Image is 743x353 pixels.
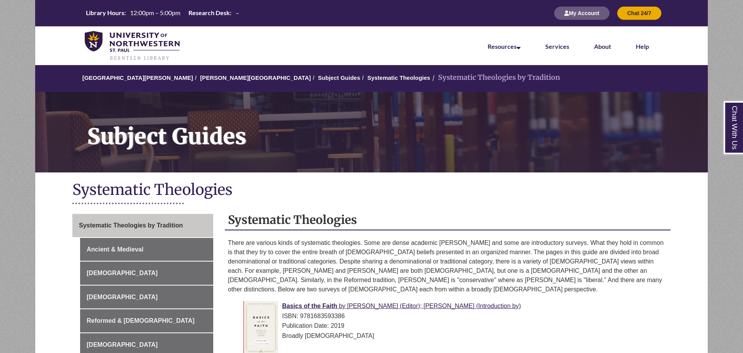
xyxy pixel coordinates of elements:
h2: Systematic Theologies [225,210,671,231]
th: Research Desk: [185,9,233,17]
a: [PERSON_NAME][GEOGRAPHIC_DATA] [200,74,311,81]
button: Chat 24/7 [617,7,661,20]
h1: Subject Guides [79,92,708,162]
span: [PERSON_NAME] (Editor); [PERSON_NAME] (Introduction by) [347,303,521,309]
p: There are various kinds of systematic theologies. Some are dense academic [PERSON_NAME] and some ... [228,238,668,294]
div: Publication Date: 2019 [243,321,664,331]
div: Broadly [DEMOGRAPHIC_DATA] [243,331,664,341]
a: [DEMOGRAPHIC_DATA] [80,262,213,285]
a: Help [636,43,649,50]
a: Resources [488,43,520,50]
a: Systematic Theologies by Tradition [72,214,213,237]
span: by [339,303,346,309]
a: [GEOGRAPHIC_DATA][PERSON_NAME] [82,74,193,81]
a: Services [545,43,569,50]
span: Systematic Theologies by Tradition [79,222,183,229]
span: Basics of the Faith [282,303,337,309]
a: Basics of the Faith by [PERSON_NAME] (Editor); [PERSON_NAME] (Introduction by) [282,303,521,309]
a: [DEMOGRAPHIC_DATA] [80,286,213,309]
h1: Systematic Theologies [72,180,671,201]
li: Systematic Theologies by Tradition [430,72,560,83]
span: – [236,9,239,16]
a: Subject Guides [35,92,708,172]
table: Hours Today [83,9,242,17]
a: Subject Guides [318,74,360,81]
a: Hours Today [83,9,242,18]
span: 12:00pm – 5:00pm [130,9,180,16]
a: About [594,43,611,50]
a: Chat 24/7 [617,10,661,16]
th: Library Hours: [83,9,127,17]
a: My Account [554,10,609,16]
button: My Account [554,7,609,20]
a: Reformed & [DEMOGRAPHIC_DATA] [80,309,213,332]
a: Ancient & Medieval [80,238,213,261]
div: ISBN: 9781683593386 [243,311,664,321]
a: Systematic Theologies [367,74,430,81]
img: UNWSP Library Logo [85,31,180,61]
